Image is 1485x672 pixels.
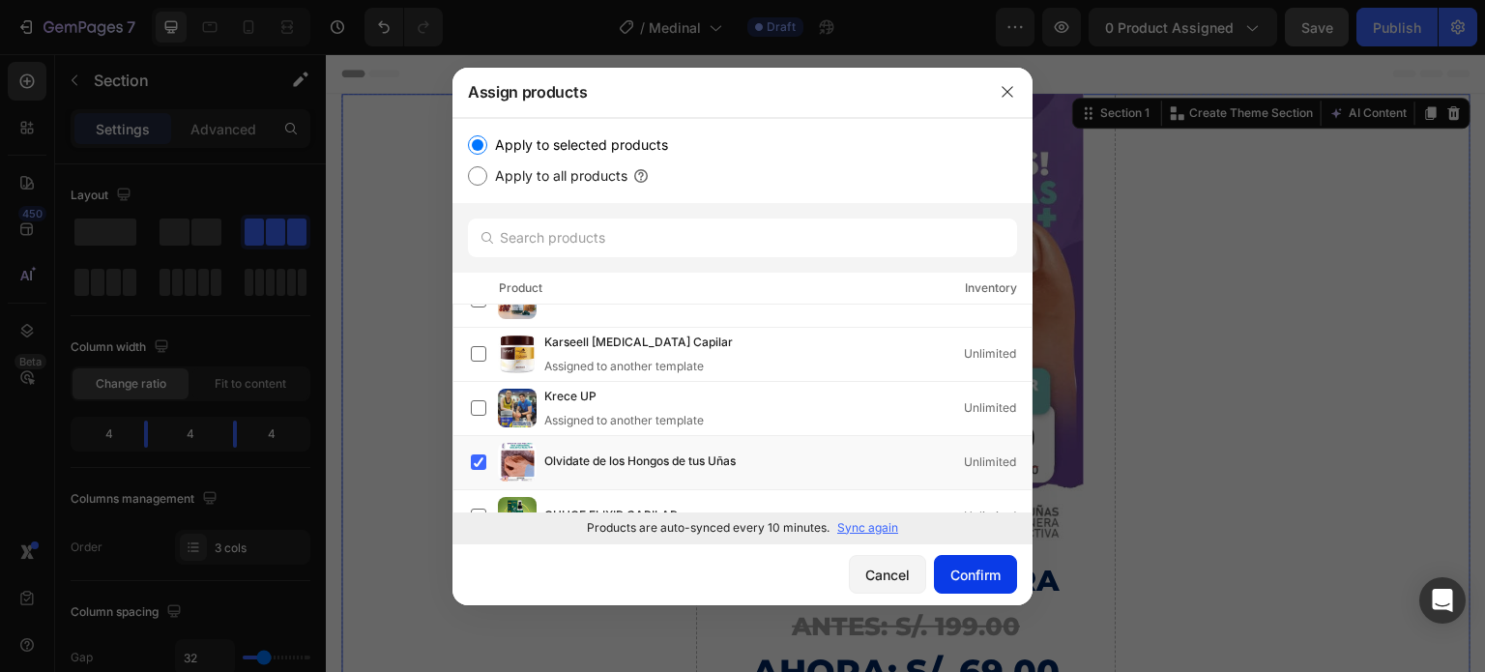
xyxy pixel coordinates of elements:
img: product-img [498,443,537,482]
div: Section 1 [771,50,828,68]
div: Unlimited [964,344,1032,364]
img: product-img [498,389,537,427]
div: /> [452,118,1033,543]
span: Karseell [MEDICAL_DATA] Capilar [544,333,733,354]
button: Cancel [849,555,926,594]
img: product-img [498,497,537,536]
p: Create Theme Section [863,50,987,68]
button: Confirm [934,555,1017,594]
span: OUHOE ELIXIR CAPILAR [544,506,678,527]
div: Confirm [950,565,1001,585]
p: Sync again [837,519,898,537]
div: Unlimited [964,453,1032,472]
span: AHORA: S/. 69.00 [426,597,735,638]
span: Krece UP [544,387,597,408]
s: ANTES: S/. 199.00 [466,557,694,588]
img: gempages_550501023697863688-a738c1f1-571c-4d83-8301-281ec4e80831.jpg [402,40,758,496]
div: Cancel [865,565,910,585]
div: Open Intercom Messenger [1419,577,1466,624]
div: Unlimited [964,398,1032,418]
div: Product [499,278,542,298]
img: product-img [498,335,537,373]
div: Unlimited [964,507,1032,526]
label: Apply to all products [487,164,627,188]
div: Assigned to another template [544,358,764,375]
label: Apply to selected products [487,133,668,157]
span: Olvidate de los Hongos de tus Uñas [544,452,736,473]
span: precio de locura [426,509,735,544]
div: Assign products [452,67,982,117]
div: Assigned to another template [544,412,704,429]
p: Products are auto-synced every 10 minutes. [587,519,830,537]
input: Search products [468,219,1017,257]
div: Inventory [965,278,1017,298]
button: AI Content [1000,47,1085,71]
